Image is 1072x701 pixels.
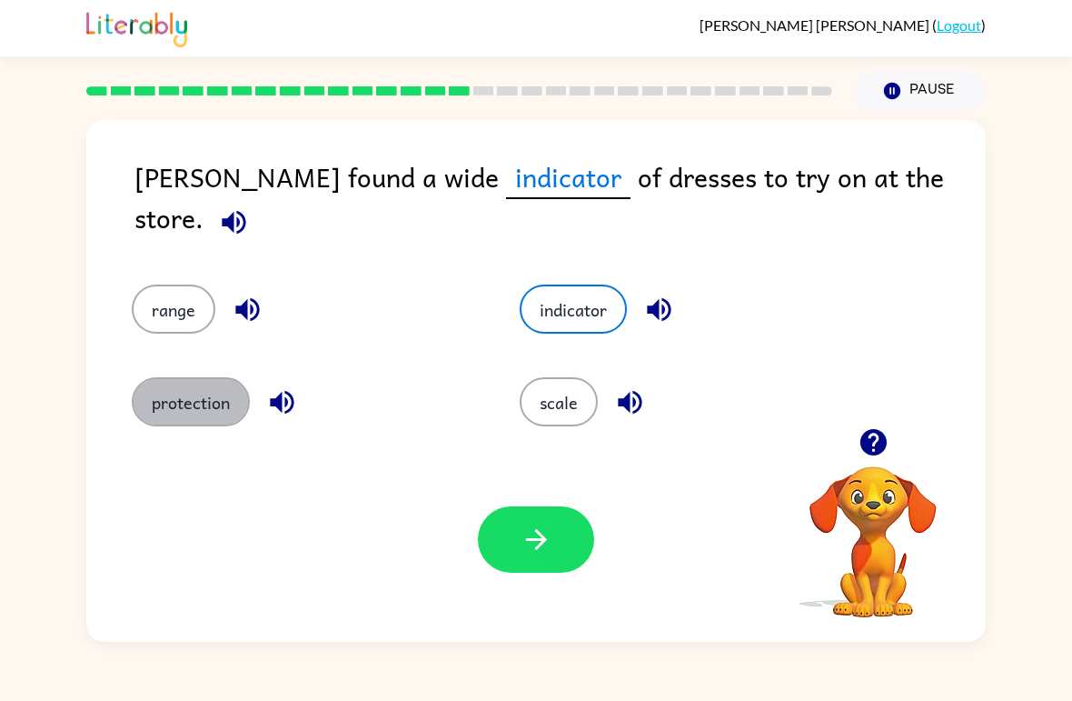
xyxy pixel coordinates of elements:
[700,16,986,34] div: ( )
[854,70,986,112] button: Pause
[520,285,627,334] button: indicator
[132,285,215,334] button: range
[132,377,250,426] button: protection
[506,156,630,199] span: indicator
[134,156,986,248] div: [PERSON_NAME] found a wide of dresses to try on at the store.
[86,7,187,47] img: Literably
[700,16,932,34] span: [PERSON_NAME] [PERSON_NAME]
[782,438,964,620] video: Your browser must support playing .mp4 files to use Literably. Please try using another browser.
[937,16,981,34] a: Logout
[520,377,598,426] button: scale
